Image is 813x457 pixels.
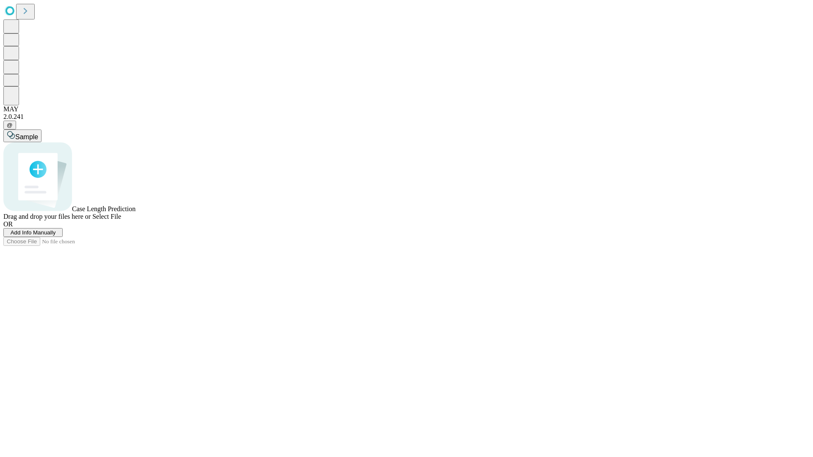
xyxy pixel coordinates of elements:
button: @ [3,121,16,129]
span: OR [3,220,13,228]
span: Add Info Manually [11,229,56,236]
span: Drag and drop your files here or [3,213,91,220]
span: Case Length Prediction [72,205,135,212]
div: MAY [3,105,810,113]
span: @ [7,122,13,128]
button: Add Info Manually [3,228,63,237]
span: Sample [15,133,38,140]
span: Select File [92,213,121,220]
button: Sample [3,129,41,142]
div: 2.0.241 [3,113,810,121]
